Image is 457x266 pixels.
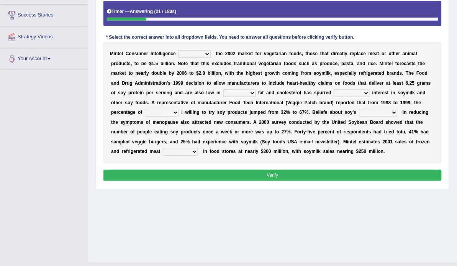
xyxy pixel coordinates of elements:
[378,51,379,56] b: t
[305,71,307,76] b: o
[249,71,250,76] b: i
[154,71,157,76] b: o
[240,61,242,66] b: d
[152,51,155,56] b: n
[160,51,161,56] b: l
[136,61,139,66] b: o
[335,61,338,66] b: e
[284,51,287,56] b: n
[360,61,362,66] b: n
[304,61,307,66] b: c
[345,51,347,56] b: y
[249,51,252,56] b: e
[342,51,344,56] b: t
[128,61,131,66] b: s
[167,61,168,66] b: i
[265,71,267,76] b: g
[420,61,423,66] b: h
[244,61,246,66] b: t
[409,51,413,56] b: m
[154,9,156,14] b: (
[238,61,240,66] b: a
[119,51,122,56] b: e
[273,61,275,66] b: r
[351,61,354,66] b: a
[122,51,123,56] b: l
[162,71,164,76] b: l
[293,71,296,76] b: n
[406,61,409,66] b: a
[203,71,205,76] b: 8
[118,61,121,66] b: d
[330,61,333,66] b: u
[179,71,182,76] b: 0
[163,61,164,66] b: i
[285,61,288,66] b: o
[393,51,396,56] b: h
[126,61,128,66] b: t
[184,71,187,76] b: 6
[258,71,261,76] b: s
[396,51,398,56] b: e
[103,170,442,181] button: Verify
[196,71,199,76] b: $
[226,61,229,66] b: e
[409,61,412,66] b: s
[397,61,400,66] b: o
[141,71,144,76] b: a
[333,61,335,66] b: c
[391,51,393,56] b: t
[174,61,175,66] b: .
[313,51,315,56] b: s
[260,71,262,76] b: t
[238,71,241,76] b: h
[242,51,245,56] b: a
[171,61,174,66] b: n
[350,51,352,56] b: r
[155,51,156,56] b: t
[118,51,119,56] b: t
[294,61,296,66] b: s
[275,61,276,66] b: i
[169,61,171,66] b: o
[383,61,385,66] b: i
[110,51,114,56] b: M
[136,71,138,76] b: n
[140,51,144,56] b: m
[146,71,149,76] b: y
[212,71,213,76] b: l
[253,71,256,76] b: h
[246,51,249,56] b: k
[388,61,389,66] b: t
[0,26,88,46] a: Strategy Videos
[107,9,176,14] h5: Timer —
[241,71,244,76] b: e
[161,51,162,56] b: i
[122,71,125,76] b: e
[172,71,174,76] b: y
[120,71,122,76] b: k
[267,71,269,76] b: r
[162,51,165,56] b: g
[307,51,310,56] b: h
[257,51,260,56] b: o
[310,51,313,56] b: o
[277,71,280,76] b: h
[278,61,281,66] b: n
[192,61,195,66] b: h
[169,71,172,76] b: b
[290,51,291,56] b: f
[264,51,267,56] b: v
[316,71,319,76] b: o
[234,61,236,66] b: t
[423,61,425,66] b: e
[144,61,147,66] b: e
[151,51,152,56] b: I
[182,71,185,76] b: 0
[237,71,238,76] b: t
[228,51,231,56] b: 0
[124,61,127,66] b: c
[115,51,118,56] b: n
[160,71,162,76] b: b
[190,71,191,76] b: t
